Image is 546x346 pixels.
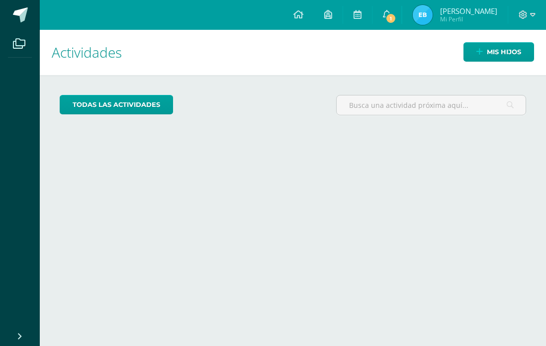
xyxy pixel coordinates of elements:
[440,6,497,16] span: [PERSON_NAME]
[337,95,526,115] input: Busca una actividad próxima aquí...
[413,5,433,25] img: 6ad2d4dbe6a9b3a4a64038d8d24f4d2d.png
[440,15,497,23] span: Mi Perfil
[52,30,534,75] h1: Actividades
[463,42,534,62] a: Mis hijos
[487,43,521,61] span: Mis hijos
[60,95,173,114] a: todas las Actividades
[385,13,396,24] span: 1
